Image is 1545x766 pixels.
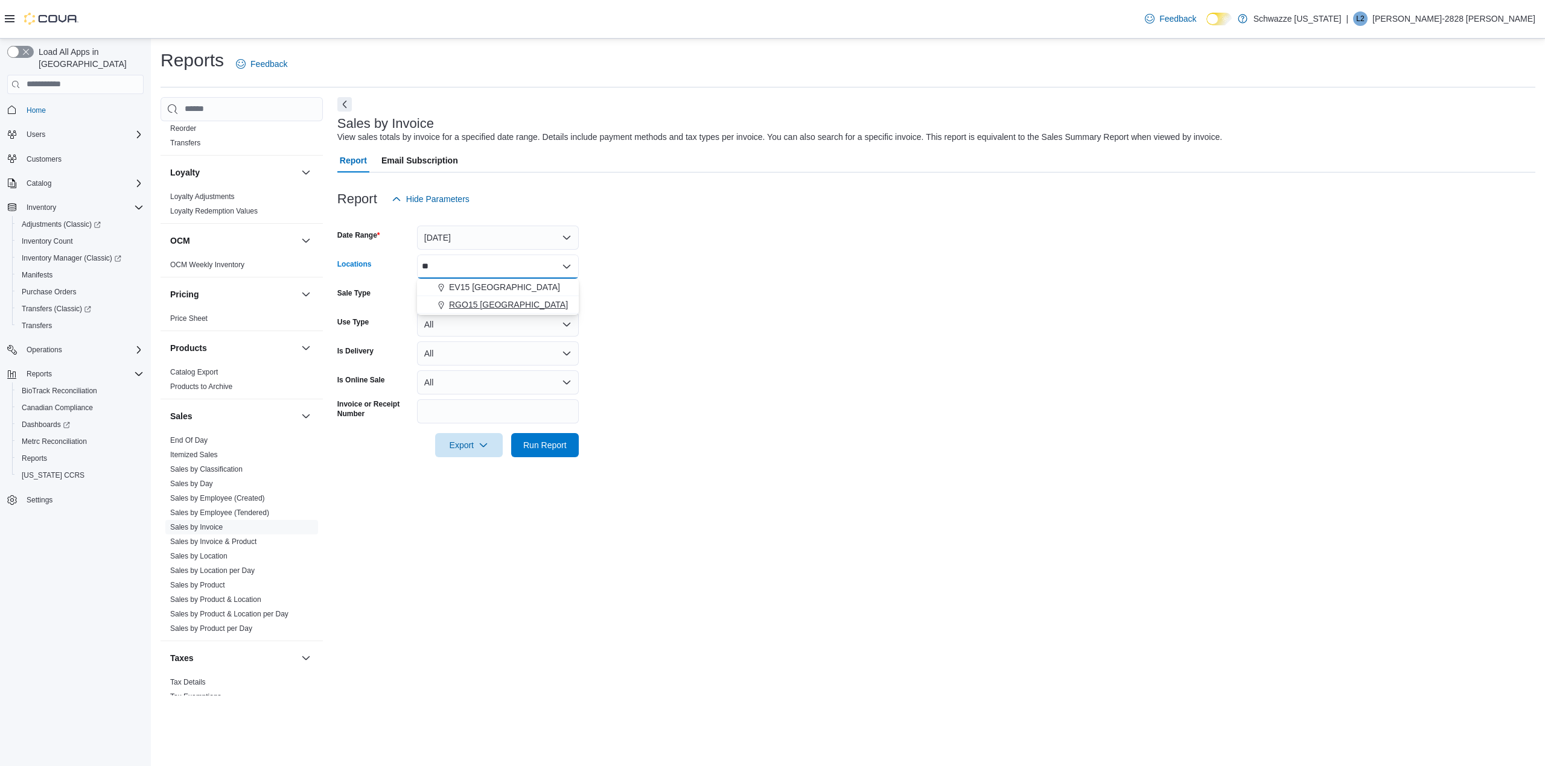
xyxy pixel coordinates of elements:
[1353,11,1368,26] div: Lizzette-2828 Marquez
[170,206,258,216] span: Loyalty Redemption Values
[17,468,89,483] a: [US_STATE] CCRS
[22,236,73,246] span: Inventory Count
[511,433,579,457] button: Run Report
[22,253,121,263] span: Inventory Manager (Classic)
[17,434,144,449] span: Metrc Reconciliation
[12,450,148,467] button: Reports
[17,217,144,232] span: Adjustments (Classic)
[170,652,194,664] h3: Taxes
[27,154,62,164] span: Customers
[17,251,144,265] span: Inventory Manager (Classic)
[27,179,51,188] span: Catalog
[170,342,296,354] button: Products
[170,508,269,518] span: Sales by Employee (Tendered)
[449,281,560,293] span: EV15 [GEOGRAPHIC_DATA]
[1254,11,1342,26] p: Schwazze [US_STATE]
[17,268,144,282] span: Manifests
[17,251,126,265] a: Inventory Manager (Classic)
[2,175,148,192] button: Catalog
[22,437,87,446] span: Metrc Reconciliation
[170,192,235,201] span: Loyalty Adjustments
[12,267,148,283] button: Manifests
[170,494,265,502] a: Sales by Employee (Created)
[17,400,144,415] span: Canadian Compliance
[1206,25,1207,26] span: Dark Mode
[12,433,148,450] button: Metrc Reconciliation
[22,176,56,191] button: Catalog
[22,367,57,381] button: Reports
[12,300,148,317] a: Transfers (Classic)
[170,450,218,460] span: Itemized Sales
[170,610,288,618] a: Sales by Product & Location per Day
[562,262,572,271] button: Close list of options
[299,651,313,665] button: Taxes
[170,235,190,247] h3: OCM
[170,192,235,201] a: Loyalty Adjustments
[17,451,144,466] span: Reports
[2,341,148,358] button: Operations
[27,203,56,212] span: Inventory
[170,508,269,517] a: Sales by Employee (Tendered)
[17,318,57,333] a: Transfers
[337,192,377,206] h3: Report
[170,288,296,300] button: Pricing
[22,103,51,118] a: Home
[170,692,221,701] a: Tax Exemptions
[170,480,213,488] a: Sales by Day
[12,399,148,416] button: Canadian Compliance
[22,367,144,381] span: Reports
[1372,11,1535,26] p: [PERSON_NAME]-2828 [PERSON_NAME]
[22,420,70,429] span: Dashboards
[22,470,84,480] span: [US_STATE] CCRS
[170,537,256,546] span: Sales by Invoice & Product
[170,581,225,589] a: Sales by Product
[12,416,148,433] a: Dashboards
[22,492,144,507] span: Settings
[299,341,313,355] button: Products
[231,52,292,76] a: Feedback
[406,193,470,205] span: Hide Parameters
[417,341,579,366] button: All
[299,233,313,248] button: OCM
[170,368,218,376] a: Catalog Export
[170,465,243,473] a: Sales by Classification
[170,537,256,546] a: Sales by Invoice & Product
[22,220,101,229] span: Adjustments (Classic)
[337,116,434,131] h3: Sales by Invoice
[170,260,244,270] span: OCM Weekly Inventory
[299,165,313,180] button: Loyalty
[17,302,144,316] span: Transfers (Classic)
[7,97,144,540] nav: Complex example
[170,522,223,532] span: Sales by Invoice
[170,479,213,489] span: Sales by Day
[17,384,102,398] a: BioTrack Reconciliation
[22,270,53,280] span: Manifests
[2,126,148,143] button: Users
[12,317,148,334] button: Transfers
[170,314,208,323] a: Price Sheet
[22,200,144,215] span: Inventory
[161,433,323,641] div: Sales
[417,370,579,394] button: All
[1346,11,1348,26] p: |
[27,106,46,115] span: Home
[170,436,208,445] a: End Of Day
[22,176,144,191] span: Catalog
[17,217,106,232] a: Adjustments (Classic)
[27,130,45,139] span: Users
[17,468,144,483] span: Washington CCRS
[170,552,228,560] a: Sales by Location
[170,139,200,147] a: Transfers
[12,233,148,250] button: Inventory Count
[22,152,66,166] a: Customers
[170,410,296,422] button: Sales
[170,124,196,133] a: Reorder
[449,299,568,311] span: RGO15 [GEOGRAPHIC_DATA]
[1356,11,1364,26] span: L2
[387,187,474,211] button: Hide Parameters
[337,259,372,269] label: Locations
[22,304,91,314] span: Transfers (Classic)
[417,279,579,296] button: EV15 [GEOGRAPHIC_DATA]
